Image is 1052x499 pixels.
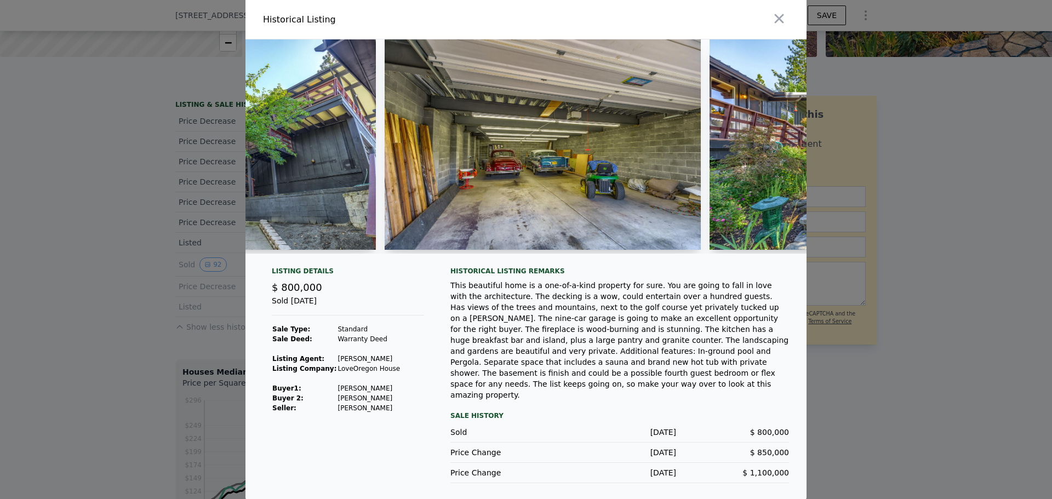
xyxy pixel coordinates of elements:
[337,354,401,364] td: [PERSON_NAME]
[272,394,304,402] strong: Buyer 2:
[337,393,401,403] td: [PERSON_NAME]
[272,267,424,280] div: Listing Details
[750,448,789,457] span: $ 850,000
[563,427,676,438] div: [DATE]
[337,364,401,374] td: LoveOregon House
[450,467,563,478] div: Price Change
[272,282,322,293] span: $ 800,000
[563,467,676,478] div: [DATE]
[742,468,789,477] span: $ 1,100,000
[272,325,310,333] strong: Sale Type:
[272,335,312,343] strong: Sale Deed:
[450,267,789,276] div: Historical Listing remarks
[272,355,324,363] strong: Listing Agent:
[450,447,563,458] div: Price Change
[563,447,676,458] div: [DATE]
[450,280,789,400] div: This beautiful home is a one-of-a-kind property for sure. You are going to fall in love with the ...
[385,39,700,250] img: Property Img
[272,295,424,316] div: Sold [DATE]
[337,334,401,344] td: Warranty Deed
[450,427,563,438] div: Sold
[337,403,401,413] td: [PERSON_NAME]
[337,324,401,334] td: Standard
[710,39,1025,250] img: Property Img
[272,365,336,372] strong: Listing Company:
[263,13,522,26] div: Historical Listing
[272,404,296,412] strong: Seller :
[272,385,301,392] strong: Buyer 1 :
[750,428,789,437] span: $ 800,000
[337,383,401,393] td: [PERSON_NAME]
[450,409,789,422] div: Sale History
